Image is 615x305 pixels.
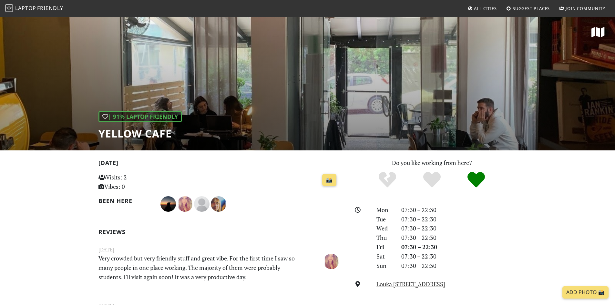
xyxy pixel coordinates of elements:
p: Do you like working from here? [347,158,517,168]
span: Join Community [566,5,605,11]
img: 1887-iro.jpg [323,254,339,269]
span: Laptop [15,5,36,12]
span: Katerina [194,199,211,207]
div: Fri [373,242,397,252]
div: 07:30 – 22:30 [397,252,521,261]
img: LaptopFriendly [5,4,13,12]
div: 07:30 – 22:30 [397,233,521,242]
a: Join Community [557,3,608,14]
div: 07:30 – 22:30 [397,242,521,252]
span: Iro Sokolatidou [177,199,194,207]
span: All Cities [474,5,497,11]
span: Suggest Places [513,5,550,11]
div: Tue [373,215,397,224]
a: Suggest Places [504,3,553,14]
div: Yes [410,171,454,189]
img: blank-535327c66bd565773addf3077783bbfce4b00ec00e9fd257753287c682c7fa38.png [194,196,210,212]
span: Friendly [37,5,63,12]
small: [DATE] [95,246,343,254]
h2: Reviews [98,229,339,235]
a: 📸 [322,174,336,186]
div: Definitely! [454,171,498,189]
div: Thu [373,233,397,242]
a: LaptopFriendly LaptopFriendly [5,3,63,14]
div: Sun [373,261,397,270]
div: | 91% Laptop Friendly [98,111,182,122]
div: 07:30 – 22:30 [397,224,521,233]
h2: Been here [98,198,153,204]
span: Marina Bresaka [211,199,226,207]
div: Wed [373,224,397,233]
img: 1887-iro.jpg [177,196,193,212]
div: 07:30 – 22:30 [397,261,521,270]
img: 1439-marina.jpg [211,196,226,212]
div: 07:30 – 22:30 [397,205,521,215]
div: No [365,171,410,189]
h2: [DATE] [98,159,339,169]
span: Iro Sokolatidou [323,257,339,264]
img: 3484-thenia.jpg [160,196,176,212]
div: 07:30 – 22:30 [397,215,521,224]
div: Mon [373,205,397,215]
div: Sat [373,252,397,261]
a: Louka [STREET_ADDRESS] [376,280,445,288]
h1: Yellow Cafe [98,127,182,140]
a: All Cities [465,3,499,14]
p: Visits: 2 Vibes: 0 [98,173,174,191]
p: Very crowded but very friendly stuff and great vibe. For the first time I saw so many people in o... [95,254,302,281]
a: Add Photo 📸 [562,286,609,299]
span: Thenia Dr [160,199,177,207]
